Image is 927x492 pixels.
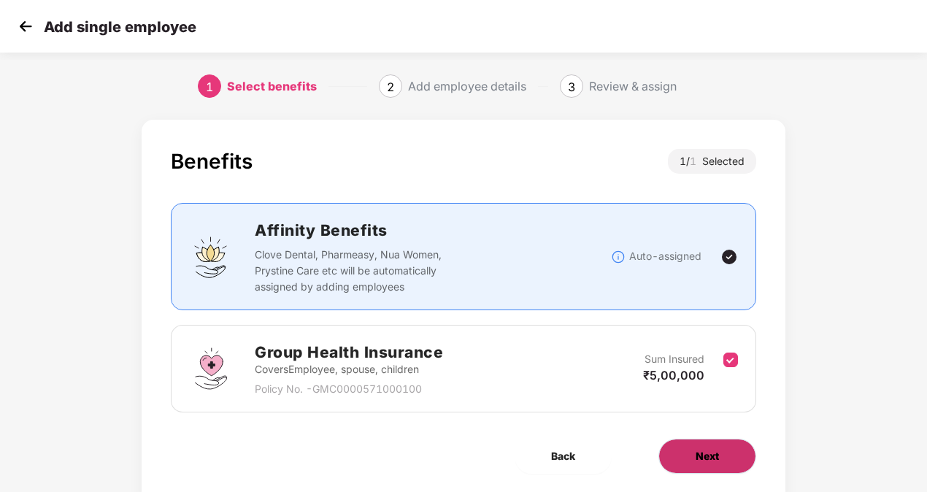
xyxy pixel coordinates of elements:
[515,439,612,474] button: Back
[720,248,738,266] img: svg+xml;base64,PHN2ZyBpZD0iVGljay0yNHgyNCIgeG1sbnM9Imh0dHA6Ly93d3cudzMub3JnLzIwMDAvc3ZnIiB3aWR0aD...
[408,74,526,98] div: Add employee details
[255,340,443,364] h2: Group Health Insurance
[387,80,394,94] span: 2
[44,18,196,36] p: Add single employee
[255,247,469,295] p: Clove Dental, Pharmeasy, Nua Women, Prystine Care etc will be automatically assigned by adding em...
[643,368,704,383] span: ₹5,00,000
[227,74,317,98] div: Select benefits
[696,448,719,464] span: Next
[15,15,36,37] img: svg+xml;base64,PHN2ZyB4bWxucz0iaHR0cDovL3d3dy53My5vcmcvMjAwMC9zdmciIHdpZHRoPSIzMCIgaGVpZ2h0PSIzMC...
[551,448,575,464] span: Back
[589,74,677,98] div: Review & assign
[568,80,575,94] span: 3
[171,149,253,174] div: Benefits
[658,439,756,474] button: Next
[255,381,443,397] p: Policy No. - GMC0000571000100
[189,235,233,279] img: svg+xml;base64,PHN2ZyBpZD0iQWZmaW5pdHlfQmVuZWZpdHMiIGRhdGEtbmFtZT0iQWZmaW5pdHkgQmVuZWZpdHMiIHhtbG...
[645,351,704,367] p: Sum Insured
[255,361,443,377] p: Covers Employee, spouse, children
[206,80,213,94] span: 1
[668,149,756,174] div: 1 / Selected
[629,248,701,264] p: Auto-assigned
[690,155,702,167] span: 1
[611,250,626,264] img: svg+xml;base64,PHN2ZyBpZD0iSW5mb18tXzMyeDMyIiBkYXRhLW5hbWU9IkluZm8gLSAzMngzMiIgeG1sbnM9Imh0dHA6Ly...
[189,347,233,391] img: svg+xml;base64,PHN2ZyBpZD0iR3JvdXBfSGVhbHRoX0luc3VyYW5jZSIgZGF0YS1uYW1lPSJHcm91cCBIZWFsdGggSW5zdX...
[255,218,611,242] h2: Affinity Benefits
